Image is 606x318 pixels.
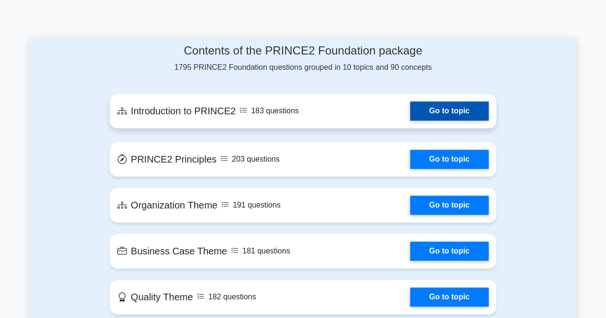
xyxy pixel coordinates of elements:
[410,150,489,169] a: Go to topic
[410,101,489,121] a: Go to topic
[110,44,496,73] div: 1795 PRINCE2 Foundation questions grouped in 10 topics and 90 concepts
[410,287,489,307] a: Go to topic
[410,241,489,261] a: Go to topic
[110,44,496,58] h4: Contents of the PRINCE2 Foundation package
[410,196,489,215] a: Go to topic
